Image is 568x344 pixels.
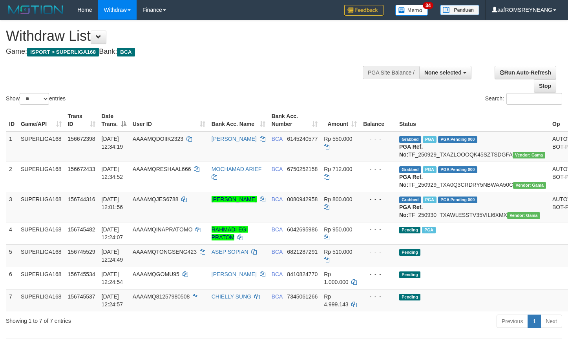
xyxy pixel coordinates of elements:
[6,48,371,56] h4: Game: Bank:
[395,5,428,16] img: Button%20Memo.svg
[68,271,95,277] span: 156745534
[6,314,231,325] div: Showing 1 to 7 of 7 entries
[102,196,123,210] span: [DATE] 12:01:56
[324,249,352,255] span: Rp 510.000
[287,293,318,300] span: Copy 7345061266 to clipboard
[68,249,95,255] span: 156745529
[133,136,183,142] span: AAAAMQDOIIK2323
[102,271,123,285] span: [DATE] 12:24:54
[6,222,18,244] td: 4
[130,109,208,131] th: User ID: activate to sort column ascending
[423,2,433,9] span: 34
[272,226,283,233] span: BCA
[212,166,262,172] a: MOCHAMAD ARIEF
[18,162,65,192] td: SUPERLIGA168
[102,249,123,263] span: [DATE] 12:24:49
[133,166,191,172] span: AAAAMQRESHAAL666
[68,196,95,202] span: 156744316
[324,293,348,308] span: Rp 4.999.143
[440,5,479,15] img: panduan.png
[212,249,248,255] a: ASEP SOPIAN
[133,226,193,233] span: AAAAMQINAPRATOMO
[102,136,123,150] span: [DATE] 12:34:19
[102,166,123,180] span: [DATE] 12:34:52
[212,271,257,277] a: [PERSON_NAME]
[438,166,477,173] span: PGA Pending
[541,315,562,328] a: Next
[324,271,348,285] span: Rp 1.000.000
[360,109,396,131] th: Balance
[6,109,18,131] th: ID
[272,196,283,202] span: BCA
[6,93,66,105] label: Show entries
[272,271,283,277] span: BCA
[399,294,420,300] span: Pending
[399,144,423,158] b: PGA Ref. No:
[208,109,268,131] th: Bank Acc. Name: activate to sort column ascending
[363,248,393,256] div: - - -
[324,196,352,202] span: Rp 800.000
[396,162,549,192] td: TF_250929_TXA0Q3CRDRY5NBWAA50C
[6,192,18,222] td: 3
[65,109,99,131] th: Trans ID: activate to sort column ascending
[272,249,283,255] span: BCA
[423,197,437,203] span: Marked by aafsoycanthlai
[18,244,65,267] td: SUPERLIGA168
[6,267,18,289] td: 6
[363,293,393,300] div: - - -
[485,93,562,105] label: Search:
[212,136,257,142] a: [PERSON_NAME]
[133,249,197,255] span: AAAAMQTONGSENG423
[18,222,65,244] td: SUPERLIGA168
[272,293,283,300] span: BCA
[6,131,18,162] td: 1
[399,174,423,188] b: PGA Ref. No:
[6,4,66,16] img: MOTION_logo.png
[396,109,549,131] th: Status
[6,289,18,311] td: 7
[287,166,318,172] span: Copy 6750252158 to clipboard
[513,182,546,189] span: Vendor URL: https://trx31.1velocity.biz
[399,227,420,233] span: Pending
[133,293,190,300] span: AAAAMQ81257980508
[68,293,95,300] span: 156745537
[287,136,318,142] span: Copy 6145240577 to clipboard
[399,271,420,278] span: Pending
[419,66,471,79] button: None selected
[272,166,283,172] span: BCA
[399,204,423,218] b: PGA Ref. No:
[399,136,421,143] span: Grabbed
[6,28,371,44] h1: Withdraw List
[399,249,420,256] span: Pending
[287,226,318,233] span: Copy 6042695986 to clipboard
[287,249,318,255] span: Copy 6821287291 to clipboard
[117,48,135,56] span: BCA
[133,196,179,202] span: AAAAMQJES6788
[321,109,360,131] th: Amount: activate to sort column ascending
[18,131,65,162] td: SUPERLIGA168
[344,5,384,16] img: Feedback.jpg
[6,244,18,267] td: 5
[423,166,437,173] span: Marked by aafsoycanthlai
[6,162,18,192] td: 2
[534,79,556,93] a: Stop
[68,136,95,142] span: 156672398
[396,192,549,222] td: TF_250930_TXAWLESSTV35VILI6XMX
[422,227,436,233] span: Marked by aafsoycanthlai
[363,226,393,233] div: - - -
[506,93,562,105] input: Search:
[99,109,130,131] th: Date Trans.: activate to sort column descending
[212,196,257,202] a: [PERSON_NAME]
[363,135,393,143] div: - - -
[424,69,462,76] span: None selected
[363,66,419,79] div: PGA Site Balance /
[495,66,556,79] a: Run Auto-Refresh
[513,152,546,158] span: Vendor URL: https://trx31.1velocity.biz
[507,212,540,219] span: Vendor URL: https://trx31.1velocity.biz
[363,165,393,173] div: - - -
[133,271,179,277] span: AAAAMQGOMU95
[287,196,318,202] span: Copy 0080942958 to clipboard
[396,131,549,162] td: TF_250929_TXAZLOOOQK45SZTSDGFA
[212,293,251,300] a: CHIELLY SUNG
[399,197,421,203] span: Grabbed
